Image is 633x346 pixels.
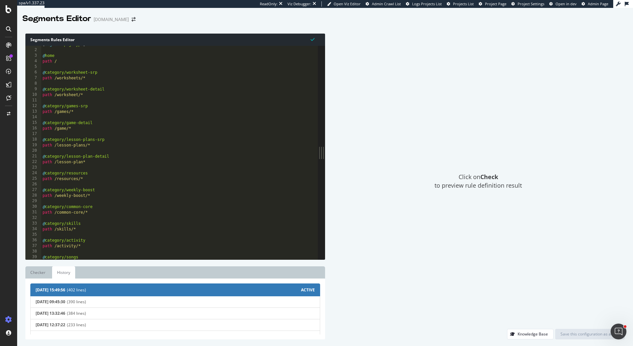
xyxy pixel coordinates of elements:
[25,165,41,171] div: 23
[555,329,625,339] button: Save this configuration as active
[25,53,41,59] div: 3
[301,287,315,293] span: ACTIVE
[372,1,401,6] span: Admin Crawl List
[311,36,315,42] span: Syntax is valid
[67,311,315,316] span: (384 lines)
[25,226,41,232] div: 34
[25,254,41,260] div: 39
[25,204,41,210] div: 30
[588,1,608,6] span: Admin Page
[25,238,41,243] div: 36
[67,300,315,304] span: (390 lines)
[25,249,41,254] div: 38
[556,1,577,6] span: Open in dev
[67,287,301,293] span: (402 lines)
[25,215,41,221] div: 32
[25,70,41,75] div: 6
[25,92,41,98] div: 10
[30,319,320,331] button: [DATE] 12:37:22(233 lines)
[287,1,311,7] div: Viz Debugger:
[582,1,608,7] a: Admin Page
[518,1,544,6] span: Project Settings
[447,1,474,7] a: Projects List
[30,296,320,308] button: [DATE] 09:45:30(390 lines)
[25,243,41,249] div: 37
[25,159,41,165] div: 22
[25,193,41,199] div: 28
[560,331,619,337] div: Save this configuration as active
[611,324,626,339] iframe: Intercom live chat
[25,47,41,53] div: 2
[479,1,506,7] a: Project Page
[36,334,65,339] span: [DATE] 14:07:53
[25,81,41,87] div: 8
[25,210,41,215] div: 31
[67,323,315,327] span: (233 lines)
[25,187,41,193] div: 27
[485,1,506,6] span: Project Page
[36,323,65,327] span: [DATE] 12:37:22
[511,1,544,7] a: Project Settings
[25,148,41,154] div: 20
[25,120,41,126] div: 15
[30,307,320,319] button: [DATE] 13:32:46(384 lines)
[25,98,41,103] div: 11
[260,1,278,7] div: ReadOnly:
[507,331,554,337] a: Knowledge Base
[327,1,361,7] a: Open Viz Editor
[25,171,41,176] div: 24
[406,1,442,7] a: Logs Projects List
[507,329,554,339] button: Knowledge Base
[25,221,41,226] div: 33
[36,287,65,293] span: [DATE] 15:49:56
[435,173,522,190] span: Click on to preview rule definition result
[25,199,41,204] div: 29
[132,17,136,22] div: arrow-right-arrow-left
[518,331,548,337] div: Knowledge Base
[25,59,41,64] div: 4
[25,176,41,182] div: 25
[25,126,41,131] div: 16
[366,1,401,7] a: Admin Crawl List
[25,154,41,159] div: 21
[25,266,50,279] a: Checker
[52,266,75,279] a: History
[480,173,498,181] strong: Check
[25,109,41,115] div: 13
[67,334,315,339] span: (230 lines)
[25,64,41,70] div: 5
[94,16,129,23] div: [DOMAIN_NAME]
[25,131,41,137] div: 17
[25,232,41,238] div: 35
[30,331,320,342] button: [DATE] 14:07:53(230 lines)
[25,137,41,143] div: 18
[36,311,65,316] span: [DATE] 13:32:46
[25,103,41,109] div: 12
[22,13,91,24] div: Segments Editor
[25,87,41,92] div: 9
[25,34,325,46] div: Segments Rules Editor
[334,1,361,6] span: Open Viz Editor
[25,143,41,148] div: 19
[36,300,65,304] span: [DATE] 09:45:30
[25,75,41,81] div: 7
[412,1,442,6] span: Logs Projects List
[25,115,41,120] div: 14
[25,182,41,187] div: 26
[453,1,474,6] span: Projects List
[549,1,577,7] a: Open in dev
